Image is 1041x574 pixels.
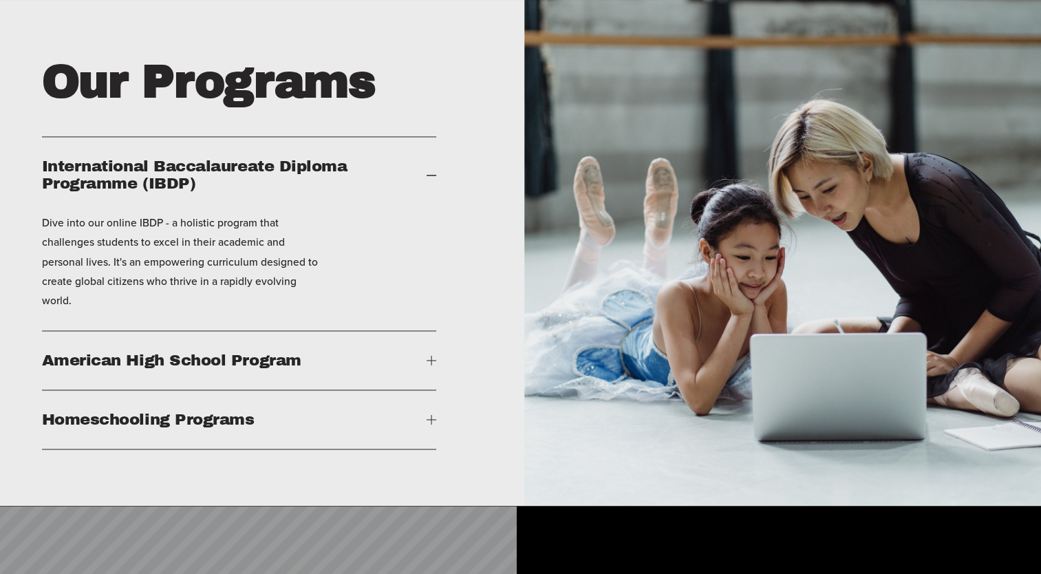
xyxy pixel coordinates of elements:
[42,390,437,449] button: Homeschooling Programs
[42,352,427,369] span: American High School Program
[42,213,318,310] p: Dive into our online IBDP - a holistic program that challenges students to excel in their academi...
[42,411,427,428] span: Homeschooling Programs
[42,57,376,107] strong: Our Programs
[42,137,437,213] button: International Baccalaureate Diploma Programme (IBDP)
[42,331,437,390] button: American High School Program
[42,213,437,330] div: International Baccalaureate Diploma Programme (IBDP)
[42,158,427,192] span: International Baccalaureate Diploma Programme (IBDP)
